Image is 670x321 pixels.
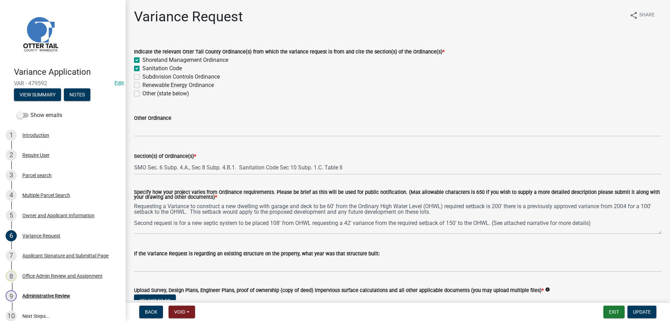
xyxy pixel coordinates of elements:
[134,50,445,54] label: Indicate the relevant Otter Tail County Ordinance(s) from which the variance request is from and ...
[169,306,195,318] button: Void
[142,64,182,73] label: Sanitation Code
[64,88,90,101] button: Notes
[22,153,50,158] div: Require User
[22,293,70,298] div: Administrative Review
[142,73,220,81] label: Subdivision Controls Ordinance
[134,154,196,159] label: Section(s) of Ordinance(s)
[134,288,544,293] label: Upload Survey, Design Plans, Engineer Plans, proof of ownership (copy of deed) impervious surface...
[17,111,62,119] label: Show emails
[6,230,17,241] div: 6
[633,309,651,315] span: Update
[142,56,228,64] label: Shoreland Management Ordinance
[114,80,124,87] wm-modal-confirm: Edit Application Number
[6,250,17,261] div: 7
[22,213,95,218] div: Owner and Applicant Information
[545,287,550,292] i: info
[134,8,243,25] h1: Variance Request
[139,306,163,318] button: Back
[22,193,70,198] div: Multiple Parcel Search
[22,273,103,278] div: Office Admin Review and Assignment
[6,170,17,181] div: 3
[134,116,171,121] label: Other Ordinance
[14,7,66,60] img: Otter Tail County, Minnesota
[6,210,17,221] div: 5
[14,80,112,87] span: VAR - 479592
[22,173,52,178] div: Parcel search
[603,306,625,318] button: Exit
[14,88,61,101] button: View Summary
[14,92,61,98] wm-modal-confirm: Summary
[64,92,90,98] wm-modal-confirm: Notes
[630,11,638,20] i: share
[22,253,109,258] div: Applicant Signature and Submittal Page
[14,67,120,77] h4: Variance Application
[114,80,124,87] a: Edit
[6,290,17,301] div: 9
[22,133,49,138] div: Introduction
[624,8,660,22] button: shareShare
[627,306,656,318] button: Update
[174,309,185,315] span: Void
[134,190,662,200] label: Specify how your project varies from Ordinance requirements. Please be brief as this will be used...
[6,270,17,282] div: 8
[6,190,17,201] div: 4
[142,89,189,98] label: Other (state below)
[6,130,17,141] div: 1
[6,149,17,161] div: 2
[134,251,380,256] label: If the Variance Request is regarding an existing structure on the property, what year was that st...
[639,11,655,20] span: Share
[22,233,60,238] div: Variance Request
[142,81,214,89] label: Renewable Energy Ordinance
[145,309,157,315] span: Back
[134,294,176,307] button: Select files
